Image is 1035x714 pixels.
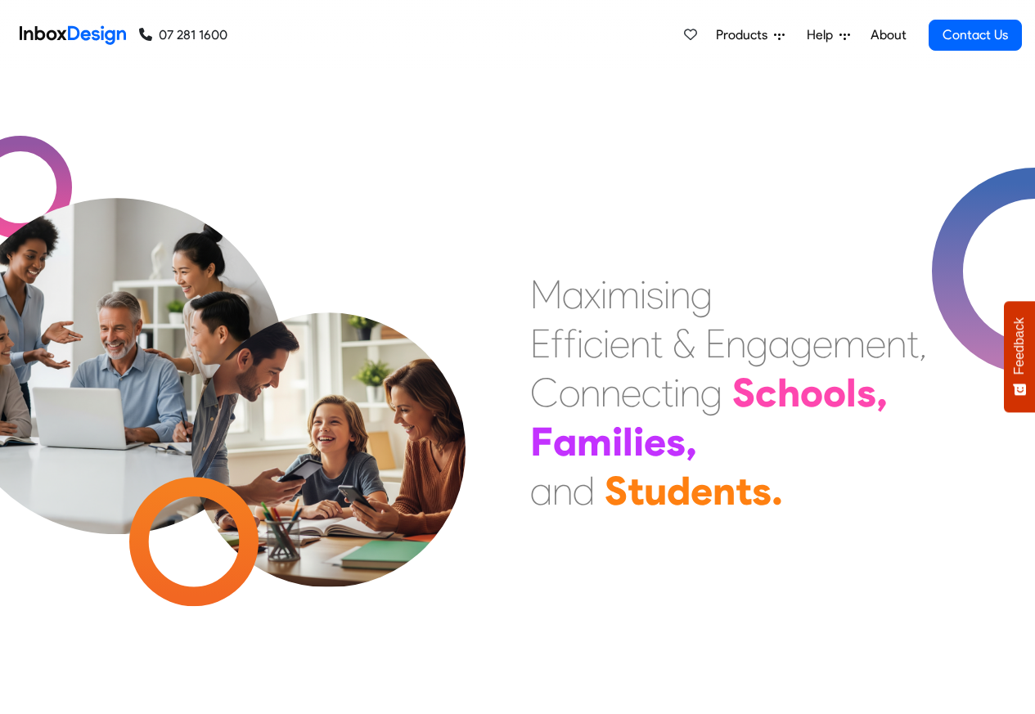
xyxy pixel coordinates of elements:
div: E [530,319,551,368]
a: About [866,19,911,52]
div: o [559,368,580,417]
div: x [584,270,601,319]
div: g [700,368,722,417]
div: M [530,270,562,319]
div: m [577,417,612,466]
img: parents_with_child.png [157,245,500,587]
div: e [644,417,666,466]
span: Help [807,25,839,45]
div: a [562,270,584,319]
div: t [661,368,673,417]
div: i [601,270,607,319]
div: i [577,319,583,368]
div: g [746,319,768,368]
div: . [772,466,783,515]
div: g [790,319,812,368]
div: C [530,368,559,417]
div: , [876,368,888,417]
div: h [777,368,800,417]
div: e [812,319,833,368]
a: 07 281 1600 [139,25,227,45]
div: Maximising Efficient & Engagement, Connecting Schools, Families, and Students. [530,270,927,515]
div: i [633,417,644,466]
div: o [823,368,846,417]
div: t [628,466,644,515]
div: S [732,368,755,417]
div: n [680,368,700,417]
div: c [641,368,661,417]
div: s [666,417,686,466]
div: t [650,319,663,368]
div: n [886,319,907,368]
div: F [530,417,553,466]
div: f [564,319,577,368]
div: n [552,466,573,515]
div: u [644,466,667,515]
div: e [621,368,641,417]
div: m [833,319,866,368]
div: i [603,319,610,368]
div: s [752,466,772,515]
div: e [866,319,886,368]
div: i [640,270,646,319]
div: l [623,417,633,466]
div: , [686,417,697,466]
div: t [736,466,752,515]
div: s [857,368,876,417]
div: e [610,319,630,368]
div: , [919,319,927,368]
div: l [846,368,857,417]
div: a [768,319,790,368]
div: n [580,368,601,417]
div: t [907,319,919,368]
div: E [705,319,726,368]
div: s [646,270,664,319]
div: d [667,466,691,515]
span: Products [716,25,774,45]
div: a [553,417,577,466]
div: n [670,270,691,319]
div: m [607,270,640,319]
div: o [800,368,823,417]
div: e [691,466,713,515]
div: c [583,319,603,368]
div: g [691,270,713,319]
span: Feedback [1012,317,1027,375]
div: a [530,466,552,515]
button: Feedback - Show survey [1004,301,1035,412]
div: i [612,417,623,466]
a: Help [800,19,857,52]
div: n [601,368,621,417]
div: d [573,466,595,515]
div: n [630,319,650,368]
div: i [664,270,670,319]
div: i [673,368,680,417]
div: f [551,319,564,368]
a: Products [709,19,791,52]
a: Contact Us [929,20,1022,51]
div: n [713,466,736,515]
div: & [673,319,695,368]
div: n [726,319,746,368]
div: S [605,466,628,515]
div: c [755,368,777,417]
